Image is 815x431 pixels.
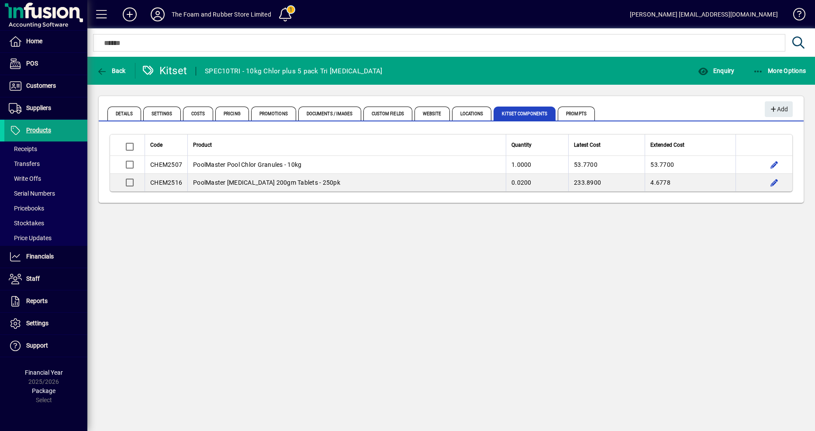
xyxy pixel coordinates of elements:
a: Receipts [4,141,87,156]
td: 0.0200 [506,174,568,191]
a: Customers [4,75,87,97]
span: Back [97,67,126,74]
span: Write Offs [9,175,41,182]
button: More Options [751,63,808,79]
span: Pricing [215,107,249,121]
span: Product [193,140,212,150]
span: Custom Fields [363,107,412,121]
a: Staff [4,268,87,290]
div: [PERSON_NAME] [EMAIL_ADDRESS][DOMAIN_NAME] [630,7,778,21]
span: Add [769,102,788,117]
button: Profile [144,7,172,22]
span: Home [26,38,42,45]
a: Serial Numbers [4,186,87,201]
span: Pricebooks [9,205,44,212]
button: Edit [767,176,781,190]
a: POS [4,53,87,75]
td: PoolMaster Pool Chlor Granules - 10kg [187,156,506,174]
div: CHEM2516 [150,178,182,187]
span: Quantity [511,140,532,150]
app-page-header-button: Back [87,63,135,79]
span: Financials [26,253,54,260]
div: The Foam and Rubber Store Limited [172,7,271,21]
a: Home [4,31,87,52]
span: Prompts [558,107,595,121]
button: Add [116,7,144,22]
div: SPEC10TRI - 10kg Chlor plus 5 pack Tri [MEDICAL_DATA] [205,64,382,78]
span: Extended Cost [650,140,684,150]
a: Stocktakes [4,216,87,231]
a: Knowledge Base [787,2,804,30]
span: Package [32,387,55,394]
a: Reports [4,290,87,312]
span: Costs [183,107,214,121]
span: Products [26,127,51,134]
button: Add [765,101,793,117]
span: Suppliers [26,104,51,111]
span: POS [26,60,38,67]
span: Price Updates [9,234,52,241]
button: Enquiry [696,63,736,79]
a: Support [4,335,87,357]
span: Code [150,140,162,150]
span: Reports [26,297,48,304]
div: Kitset [142,64,187,78]
div: CHEM2507 [150,160,182,169]
a: Price Updates [4,231,87,245]
td: 53.7700 [645,156,736,174]
span: Latest Cost [574,140,601,150]
span: Locations [452,107,492,121]
span: Promotions [251,107,296,121]
td: PoolMaster [MEDICAL_DATA] 200gm Tablets - 250pk [187,174,506,191]
span: Settings [26,320,48,327]
span: Support [26,342,48,349]
td: 4.6778 [645,174,736,191]
span: Receipts [9,145,37,152]
td: 53.7700 [568,156,645,174]
span: Staff [26,275,40,282]
span: Documents / Images [298,107,361,121]
a: Financials [4,246,87,268]
span: Settings [143,107,181,121]
span: Details [107,107,141,121]
span: More Options [753,67,806,74]
span: Kitset Components [494,107,556,121]
td: 233.8900 [568,174,645,191]
span: Enquiry [698,67,734,74]
button: Back [94,63,128,79]
a: Settings [4,313,87,334]
a: Transfers [4,156,87,171]
span: Stocktakes [9,220,44,227]
a: Pricebooks [4,201,87,216]
span: Serial Numbers [9,190,55,197]
button: Edit [767,158,781,172]
span: Customers [26,82,56,89]
span: Financial Year [25,369,63,376]
a: Suppliers [4,97,87,119]
td: 1.0000 [506,156,568,174]
a: Write Offs [4,171,87,186]
span: Website [414,107,450,121]
span: Transfers [9,160,40,167]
